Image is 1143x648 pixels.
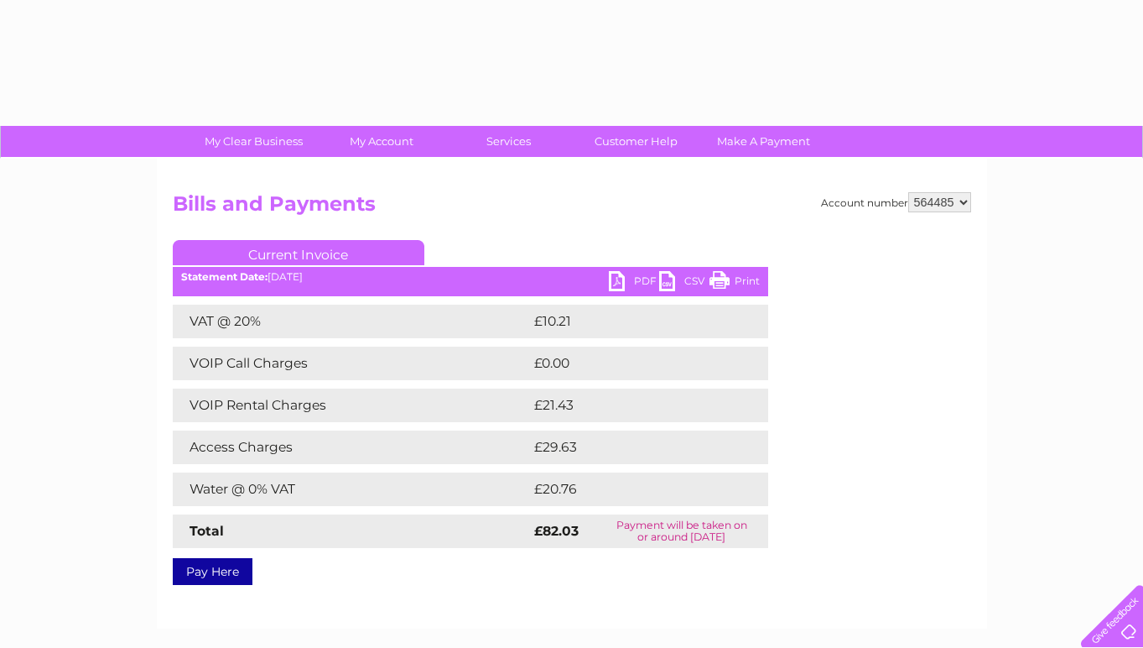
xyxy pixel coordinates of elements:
strong: £82.03 [534,523,579,539]
td: £0.00 [530,347,730,380]
div: Account number [821,192,971,212]
a: Customer Help [567,126,705,157]
a: PDF [609,271,659,295]
a: Print [709,271,760,295]
td: VAT @ 20% [173,305,530,338]
a: CSV [659,271,709,295]
a: Services [439,126,578,157]
td: £20.76 [530,473,735,506]
td: Water @ 0% VAT [173,473,530,506]
td: £21.43 [530,389,733,422]
td: VOIP Call Charges [173,347,530,380]
td: Access Charges [173,431,530,464]
a: Current Invoice [173,240,424,265]
a: Make A Payment [694,126,833,157]
td: £10.21 [530,305,731,338]
a: My Clear Business [184,126,323,157]
a: My Account [312,126,450,157]
td: £29.63 [530,431,735,464]
td: VOIP Rental Charges [173,389,530,422]
h2: Bills and Payments [173,192,971,224]
a: Pay Here [173,558,252,585]
b: Statement Date: [181,270,268,283]
td: Payment will be taken on or around [DATE] [595,515,768,548]
div: [DATE] [173,271,768,283]
strong: Total [190,523,224,539]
